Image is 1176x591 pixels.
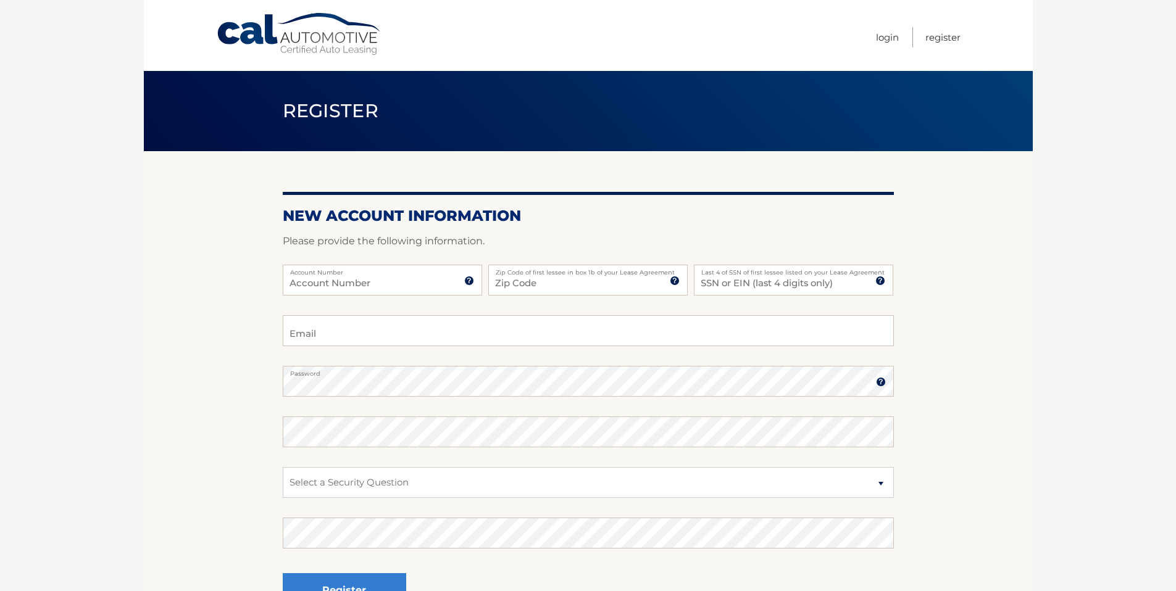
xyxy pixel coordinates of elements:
span: Register [283,99,379,122]
label: Zip Code of first lessee in box 1b of your Lease Agreement [488,265,688,275]
label: Account Number [283,265,482,275]
img: tooltip.svg [875,276,885,286]
input: Zip Code [488,265,688,295]
p: Please provide the following information. [283,233,894,250]
img: tooltip.svg [464,276,474,286]
label: Password [283,366,894,376]
label: Last 4 of SSN of first lessee listed on your Lease Agreement [694,265,893,275]
input: SSN or EIN (last 4 digits only) [694,265,893,295]
img: tooltip.svg [670,276,680,286]
h2: New Account Information [283,207,894,225]
input: Account Number [283,265,482,295]
img: tooltip.svg [876,377,886,387]
a: Login [876,27,899,48]
input: Email [283,315,894,346]
a: Register [925,27,961,48]
a: Cal Automotive [216,12,383,56]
